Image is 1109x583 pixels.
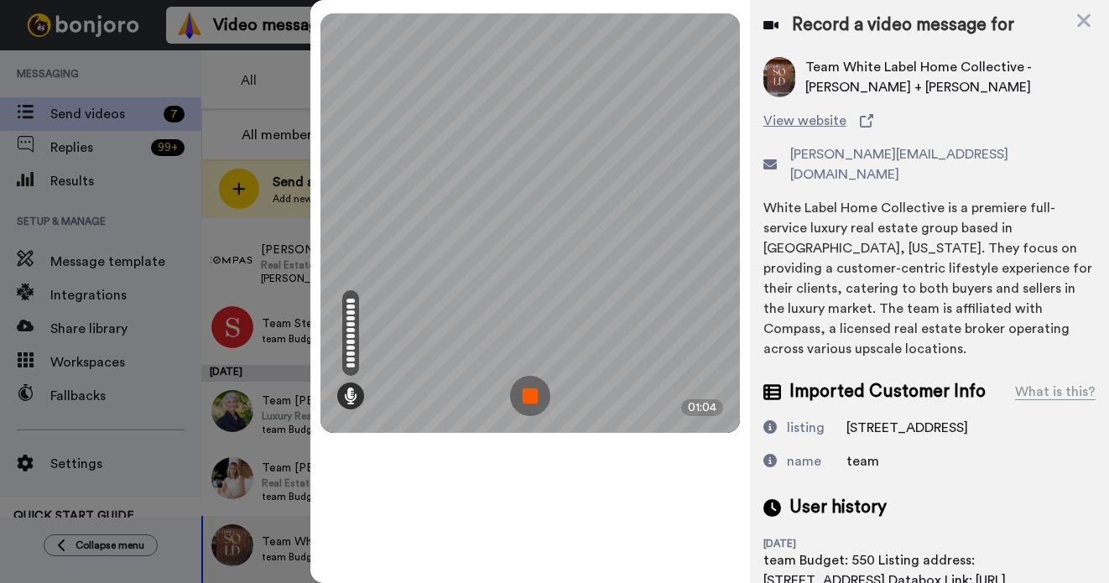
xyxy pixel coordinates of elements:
[681,399,723,416] div: 01:04
[510,376,550,416] img: ic_record_stop.svg
[787,451,821,471] div: name
[846,455,879,468] span: team
[763,111,1096,131] a: View website
[789,379,986,404] span: Imported Customer Info
[763,111,846,131] span: View website
[1015,382,1096,402] div: What is this?
[789,495,887,520] span: User history
[763,198,1096,359] div: White Label Home Collective is a premiere full-service luxury real estate group based in [GEOGRAP...
[790,144,1096,185] span: [PERSON_NAME][EMAIL_ADDRESS][DOMAIN_NAME]
[846,421,968,435] span: [STREET_ADDRESS]
[787,418,825,438] div: listing
[763,537,872,550] div: [DATE]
